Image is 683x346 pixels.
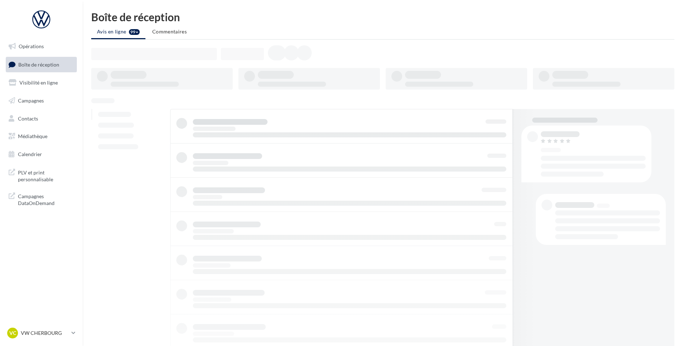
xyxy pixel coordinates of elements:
[4,93,78,108] a: Campagnes
[18,61,59,67] span: Boîte de réception
[4,111,78,126] a: Contacts
[4,75,78,90] a: Visibilité en ligne
[19,43,44,49] span: Opérations
[18,168,74,183] span: PLV et print personnalisable
[4,39,78,54] a: Opérations
[4,165,78,186] a: PLV et print personnalisable
[18,133,47,139] span: Médiathèque
[18,115,38,121] span: Contacts
[18,151,42,157] span: Calendrier
[9,329,16,337] span: VC
[19,79,58,86] span: Visibilité en ligne
[6,326,77,340] a: VC VW CHERBOURG
[18,97,44,104] span: Campagnes
[152,28,187,35] span: Commentaires
[4,129,78,144] a: Médiathèque
[18,191,74,207] span: Campagnes DataOnDemand
[21,329,69,337] p: VW CHERBOURG
[4,188,78,210] a: Campagnes DataOnDemand
[4,147,78,162] a: Calendrier
[91,12,674,22] div: Boîte de réception
[4,57,78,72] a: Boîte de réception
